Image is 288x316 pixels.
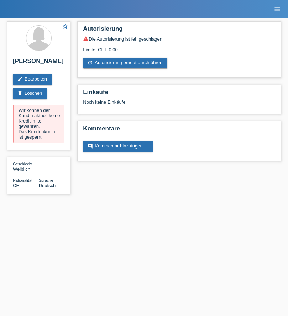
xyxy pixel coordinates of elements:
span: Schweiz [13,183,20,188]
a: commentKommentar hinzufügen ... [83,141,153,152]
span: Nationalität [13,178,32,182]
i: star_border [62,23,68,30]
div: Weiblich [13,161,39,172]
div: Limite: CHF 0.00 [83,42,275,52]
a: deleteLöschen [13,88,47,99]
a: menu [270,7,284,11]
h2: Einkäufe [83,89,275,99]
a: star_border [62,23,68,31]
div: Noch keine Einkäufe [83,99,275,110]
div: Wir können der Kundin aktuell keine Kreditlimite gewähren. Das Kundenkonto ist gesperrt. [13,105,64,143]
span: Deutsch [39,183,56,188]
i: warning [83,36,89,42]
a: editBearbeiten [13,74,52,85]
h2: [PERSON_NAME] [13,58,64,68]
h2: Kommentare [83,125,275,136]
span: Sprache [39,178,53,182]
i: edit [17,76,23,82]
i: refresh [87,60,93,66]
a: refreshAutorisierung erneut durchführen [83,58,167,68]
i: menu [274,6,281,13]
i: comment [87,143,93,149]
div: Die Autorisierung ist fehlgeschlagen. [83,36,275,42]
i: delete [17,90,23,96]
span: Geschlecht [13,162,32,166]
h2: Autorisierung [83,25,275,36]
